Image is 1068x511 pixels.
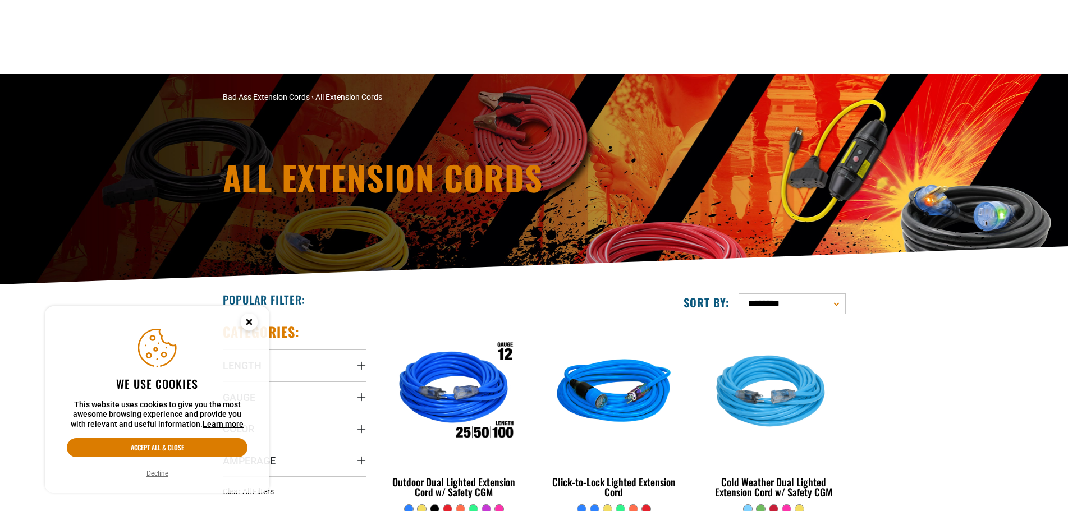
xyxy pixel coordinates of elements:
[45,306,269,494] aside: Cookie Consent
[203,420,244,429] a: Learn more
[223,91,632,103] nav: breadcrumbs
[383,477,526,497] div: Outdoor Dual Lighted Extension Cord w/ Safety CGM
[703,329,845,458] img: Light Blue
[223,160,632,194] h1: All Extension Cords
[684,295,730,310] label: Sort by:
[702,323,845,504] a: Light Blue Cold Weather Dual Lighted Extension Cord w/ Safety CGM
[223,292,305,307] h2: Popular Filter:
[67,438,247,457] button: Accept all & close
[223,413,366,444] summary: Color
[223,445,366,476] summary: Amperage
[223,487,274,496] span: Clear All Filters
[223,349,366,381] summary: Length
[143,468,172,479] button: Decline
[311,93,314,102] span: ›
[383,329,525,458] img: Outdoor Dual Lighted Extension Cord w/ Safety CGM
[702,477,845,497] div: Cold Weather Dual Lighted Extension Cord w/ Safety CGM
[67,400,247,430] p: This website uses cookies to give you the most awesome browsing experience and provide you with r...
[542,477,685,497] div: Click-to-Lock Lighted Extension Cord
[223,93,310,102] a: Bad Ass Extension Cords
[315,93,382,102] span: All Extension Cords
[223,381,366,413] summary: Gauge
[542,323,685,504] a: blue Click-to-Lock Lighted Extension Cord
[543,329,685,458] img: blue
[383,323,526,504] a: Outdoor Dual Lighted Extension Cord w/ Safety CGM Outdoor Dual Lighted Extension Cord w/ Safety CGM
[67,376,247,391] h2: We use cookies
